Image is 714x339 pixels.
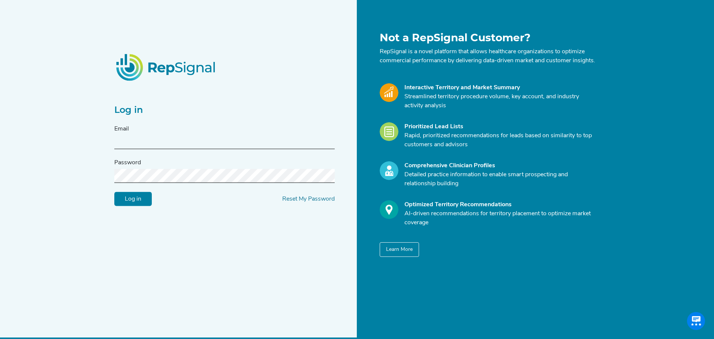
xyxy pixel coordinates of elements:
[404,170,596,188] p: Detailed practice information to enable smart prospecting and relationship building
[380,161,398,180] img: Profile_Icon.739e2aba.svg
[380,122,398,141] img: Leads_Icon.28e8c528.svg
[380,83,398,102] img: Market_Icon.a700a4ad.svg
[107,45,226,90] img: RepSignalLogo.20539ed3.png
[404,161,596,170] div: Comprehensive Clinician Profiles
[114,192,152,206] input: Log in
[380,31,596,44] h1: Not a RepSignal Customer?
[380,242,419,257] button: Learn More
[380,47,596,65] p: RepSignal is a novel platform that allows healthcare organizations to optimize commercial perform...
[404,209,596,227] p: AI-driven recommendations for territory placement to optimize market coverage
[404,131,596,149] p: Rapid, prioritized recommendations for leads based on similarity to top customers and advisors
[404,83,596,92] div: Interactive Territory and Market Summary
[404,92,596,110] p: Streamlined territory procedure volume, key account, and industry activity analysis
[114,105,335,115] h2: Log in
[404,200,596,209] div: Optimized Territory Recommendations
[380,200,398,219] img: Optimize_Icon.261f85db.svg
[282,196,335,202] a: Reset My Password
[404,122,596,131] div: Prioritized Lead Lists
[114,124,129,133] label: Email
[114,158,141,167] label: Password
